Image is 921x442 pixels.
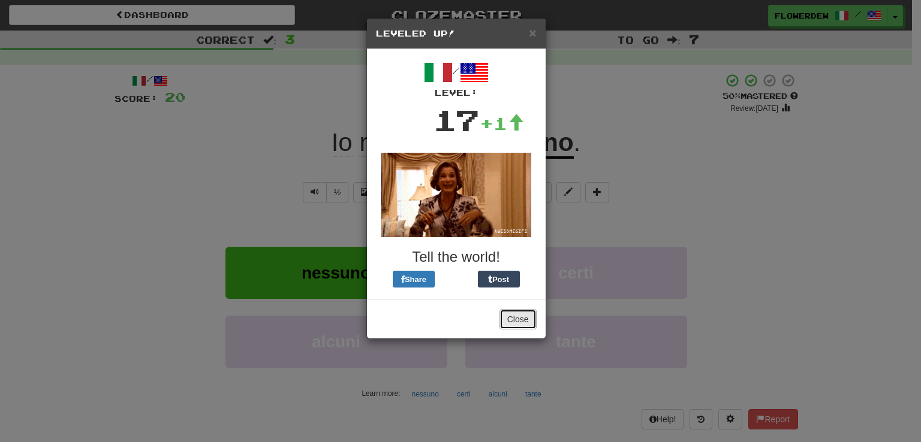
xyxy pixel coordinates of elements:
div: 17 [433,99,480,141]
div: Level: [376,87,537,99]
button: Close [499,309,537,329]
div: / [376,58,537,99]
button: Post [478,271,520,287]
div: +1 [480,111,524,135]
button: Close [529,26,536,39]
h3: Tell the world! [376,249,537,265]
img: lucille-bluth-8f3fd88a9e1d39ebd4dcae2a3c7398930b7aef404e756e0a294bf35c6fedb1b1.gif [381,153,531,237]
span: × [529,26,536,40]
h5: Leveled Up! [376,28,537,40]
button: Share [393,271,435,287]
iframe: X Post Button [435,271,478,287]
